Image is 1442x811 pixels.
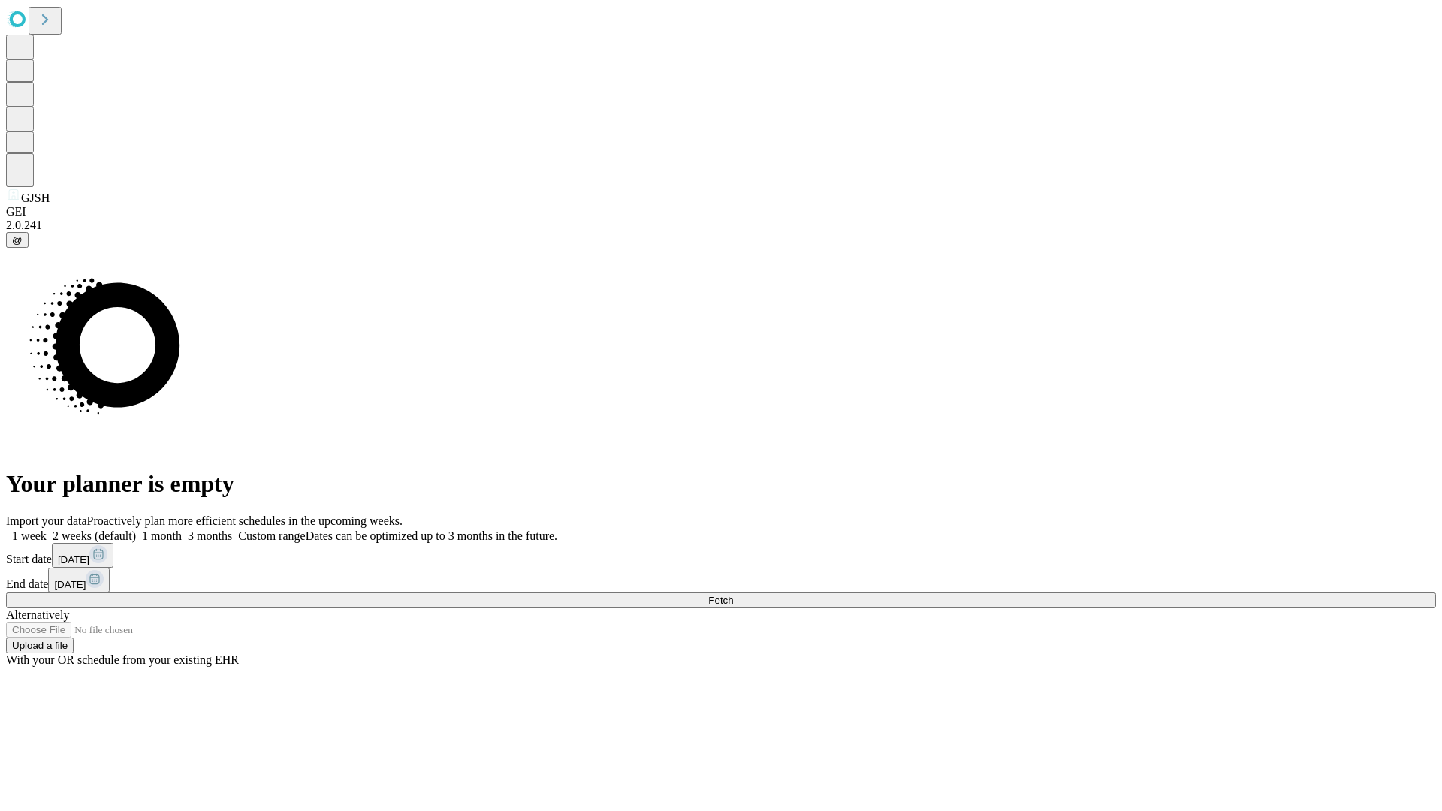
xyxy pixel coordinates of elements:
button: Upload a file [6,638,74,653]
button: [DATE] [52,543,113,568]
span: Alternatively [6,608,69,621]
span: Import your data [6,514,87,527]
span: 1 week [12,529,47,542]
span: Fetch [708,595,733,606]
span: 1 month [142,529,182,542]
span: Dates can be optimized up to 3 months in the future. [306,529,557,542]
span: 3 months [188,529,232,542]
span: [DATE] [54,579,86,590]
div: Start date [6,543,1436,568]
span: Proactively plan more efficient schedules in the upcoming weeks. [87,514,403,527]
button: Fetch [6,592,1436,608]
div: End date [6,568,1436,592]
span: With your OR schedule from your existing EHR [6,653,239,666]
span: Custom range [238,529,305,542]
button: [DATE] [48,568,110,592]
span: 2 weeks (default) [53,529,136,542]
div: 2.0.241 [6,219,1436,232]
button: @ [6,232,29,248]
div: GEI [6,205,1436,219]
h1: Your planner is empty [6,470,1436,498]
span: @ [12,234,23,246]
span: GJSH [21,191,50,204]
span: [DATE] [58,554,89,565]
